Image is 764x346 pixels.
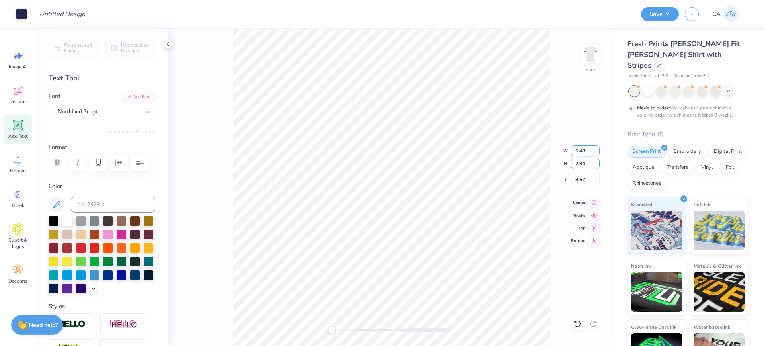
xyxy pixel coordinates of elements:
img: Puff Ink [694,211,745,250]
button: Switch to Greek Letters [105,128,155,135]
strong: Made to order: [637,105,670,111]
span: Top [571,225,585,231]
img: Back [583,46,598,62]
span: Middle [571,212,585,219]
img: Stroke [58,320,86,329]
div: Print Type [628,130,748,139]
span: Fresh Prints [628,73,651,80]
span: Designs [9,98,27,105]
input: Untitled Design [33,6,92,22]
span: Personalized Numbers [121,42,150,53]
span: Decorate [8,278,27,284]
label: Styles [49,302,65,311]
span: Image AI [9,64,27,70]
div: Transfers [662,162,694,174]
label: Color [49,182,155,191]
img: Neon Ink [631,272,682,312]
div: Back [585,66,596,73]
span: CA [712,10,721,19]
button: Save [641,7,679,21]
span: Center [571,199,585,206]
img: Chollene Anne Aranda [723,6,739,22]
span: Glow in the Dark Ink [631,323,676,331]
span: # FP98 [655,73,668,80]
div: Screen Print [628,146,666,158]
label: Font [49,92,60,101]
img: Standard [631,211,682,250]
a: CA [709,6,742,22]
div: We make this product in this color to order, which means it takes 8 weeks. [637,104,735,119]
span: Upload [10,168,26,174]
span: Water based Ink [694,323,730,331]
div: Accessibility label [328,326,336,334]
img: Shadow [109,319,137,329]
span: Minimum Order: 50 + [672,73,712,80]
span: Greek [12,202,24,209]
span: Bottom [571,238,585,244]
label: Format [49,143,155,152]
div: Embroidery [668,146,706,158]
div: Text Tool [49,73,155,84]
button: Add Font [123,92,155,102]
input: e.g. 7428 c [71,197,155,213]
div: Applique [628,162,659,174]
img: Metallic & Glitter Ink [694,272,745,312]
div: Foil [721,162,739,174]
span: Puff Ink [694,200,710,209]
div: Vinyl [696,162,718,174]
span: Fresh Prints [PERSON_NAME] Fit [PERSON_NAME] Shirt with Stripes [628,39,740,70]
span: Neon Ink [631,262,651,270]
span: Personalized Names [64,42,94,53]
span: Add Text [8,133,27,139]
span: Standard [631,200,652,209]
div: Rhinestones [628,178,666,190]
span: Clipart & logos [5,237,31,250]
strong: Need help? [29,321,58,329]
span: Metallic & Glitter Ink [694,262,741,270]
button: Personalized Names [49,39,98,57]
button: Personalized Numbers [105,39,155,57]
div: Digital Print [709,146,747,158]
